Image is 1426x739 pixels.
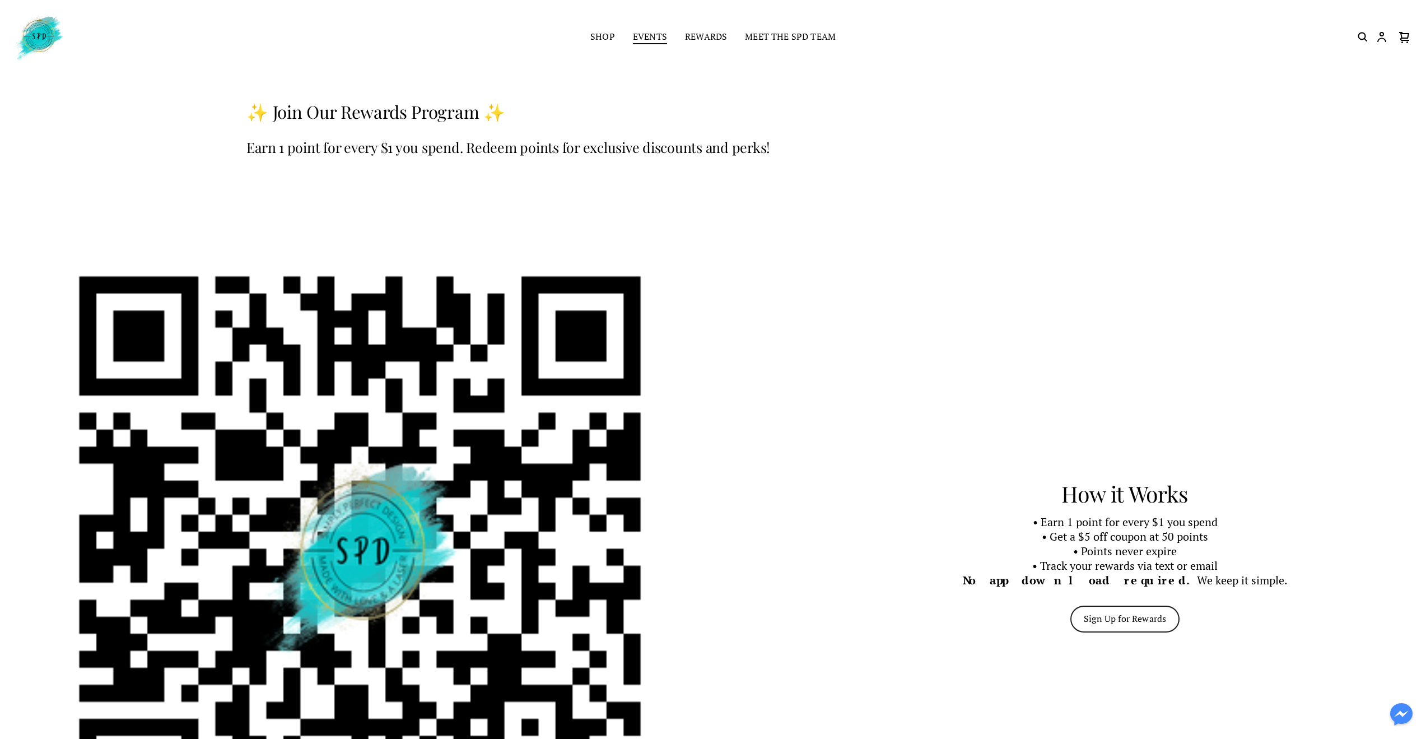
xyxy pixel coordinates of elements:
h3: ✨ Join Our Rewards Program ✨ [246,102,1179,121]
h2: How it Works [835,482,1415,506]
a: Sign Up for Rewards [1070,606,1180,633]
a: Rewards [685,30,727,45]
button: Cart icon [1395,30,1415,45]
a: Simply Perfect Design logo [11,13,288,62]
a: Events [633,30,667,45]
p: Sign Up for Rewards [1084,614,1166,624]
strong: No app download required. [963,573,1197,588]
button: Search [1356,30,1369,45]
button: Customer account [1375,30,1388,45]
a: Shop [590,30,615,45]
a: Meet the SPD Team [745,30,836,45]
p: • Earn 1 point for every $1 you spend • Get a $5 off coupon at 50 points • Points never expire • ... [835,515,1415,588]
h4: Earn 1 point for every $1 you spend. Redeem points for exclusive discounts and perks! [246,140,1179,155]
img: Simply Perfect Design logo [11,13,65,62]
